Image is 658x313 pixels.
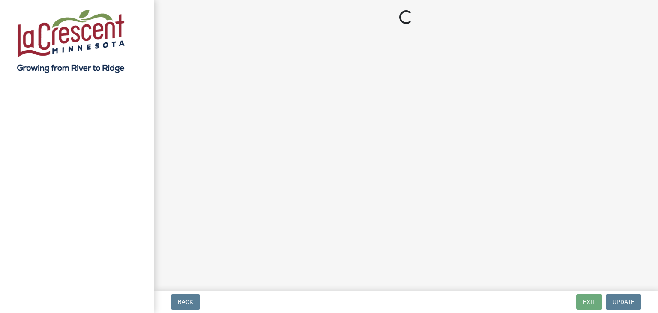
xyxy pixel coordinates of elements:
span: Update [613,298,634,305]
button: Back [171,294,200,310]
img: City of La Crescent, Minnesota [17,9,125,73]
button: Update [606,294,641,310]
button: Exit [576,294,602,310]
span: Back [178,298,193,305]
